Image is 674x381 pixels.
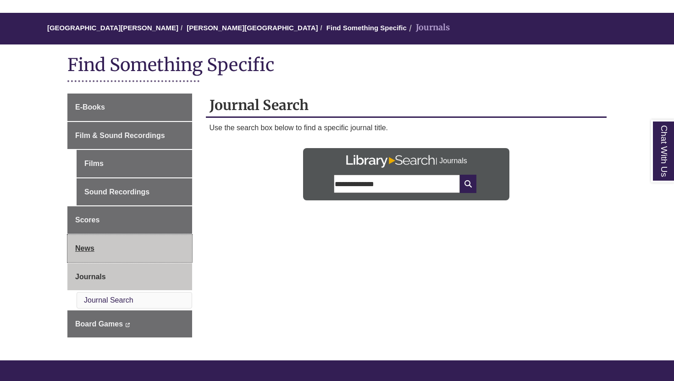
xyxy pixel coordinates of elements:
a: Journals [67,263,192,291]
a: [PERSON_NAME][GEOGRAPHIC_DATA] [187,24,318,32]
h2: Journal Search [206,94,607,118]
span: Journals [75,273,106,281]
p: Use the search box below to find a specific journal title. [210,122,603,133]
div: Guide Page Menu [67,94,192,337]
a: Board Games [67,310,192,338]
a: News [67,235,192,262]
a: Find Something Specific [326,24,407,32]
span: Board Games [75,320,123,328]
li: Journals [407,21,450,34]
h1: Find Something Specific [67,54,607,78]
a: Journal Search [84,296,133,304]
a: Scores [67,206,192,234]
a: [GEOGRAPHIC_DATA][PERSON_NAME] [47,24,178,32]
span: Scores [75,216,99,224]
p: | Journals [436,152,467,166]
span: E-Books [75,103,105,111]
i: This link opens in a new window [125,323,130,327]
a: Films [77,150,192,177]
img: Library Search Logo [345,155,436,168]
a: E-Books [67,94,192,121]
a: Sound Recordings [77,178,192,206]
span: Film & Sound Recordings [75,132,165,139]
a: Film & Sound Recordings [67,122,192,149]
span: News [75,244,94,252]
